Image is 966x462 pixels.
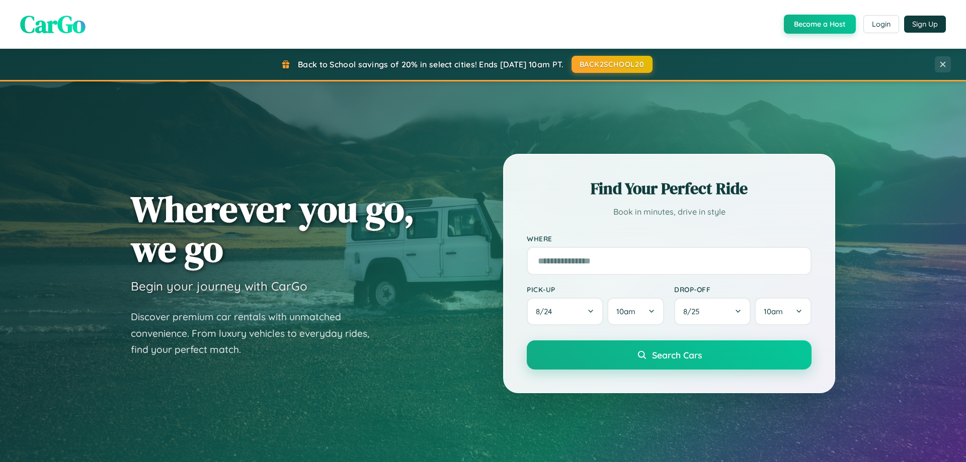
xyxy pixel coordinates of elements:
button: Become a Host [784,15,856,34]
span: CarGo [20,8,86,41]
button: 8/25 [674,298,751,325]
h3: Begin your journey with CarGo [131,279,307,294]
button: 8/24 [527,298,603,325]
button: 10am [607,298,664,325]
button: Login [863,15,899,33]
span: Search Cars [652,349,702,360]
button: 10am [755,298,812,325]
span: 10am [764,307,783,316]
p: Discover premium car rentals with unmatched convenience. From luxury vehicles to everyday rides, ... [131,309,382,358]
h1: Wherever you go, we go [131,189,415,268]
span: 8 / 25 [683,307,704,316]
label: Pick-up [527,285,664,294]
span: 8 / 24 [536,307,557,316]
label: Where [527,234,812,243]
button: Sign Up [904,16,946,33]
h2: Find Your Perfect Ride [527,177,812,200]
button: BACK2SCHOOL20 [572,56,653,73]
p: Book in minutes, drive in style [527,205,812,219]
button: Search Cars [527,340,812,369]
span: Back to School savings of 20% in select cities! Ends [DATE] 10am PT. [298,59,563,69]
label: Drop-off [674,285,812,294]
span: 10am [616,307,635,316]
